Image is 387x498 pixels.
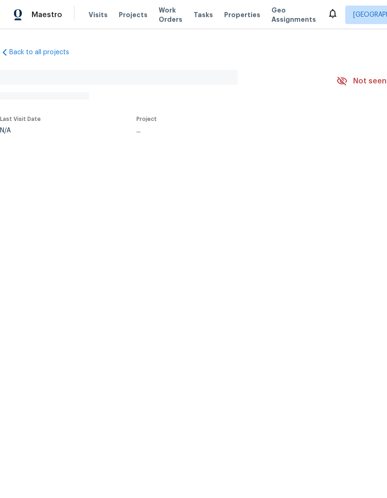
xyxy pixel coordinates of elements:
[89,10,108,19] span: Visits
[119,10,148,19] span: Projects
[136,116,157,122] span: Project
[159,6,182,24] span: Work Orders
[224,10,260,19] span: Properties
[32,10,62,19] span: Maestro
[136,127,315,134] div: ...
[193,12,213,18] span: Tasks
[271,6,316,24] span: Geo Assignments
